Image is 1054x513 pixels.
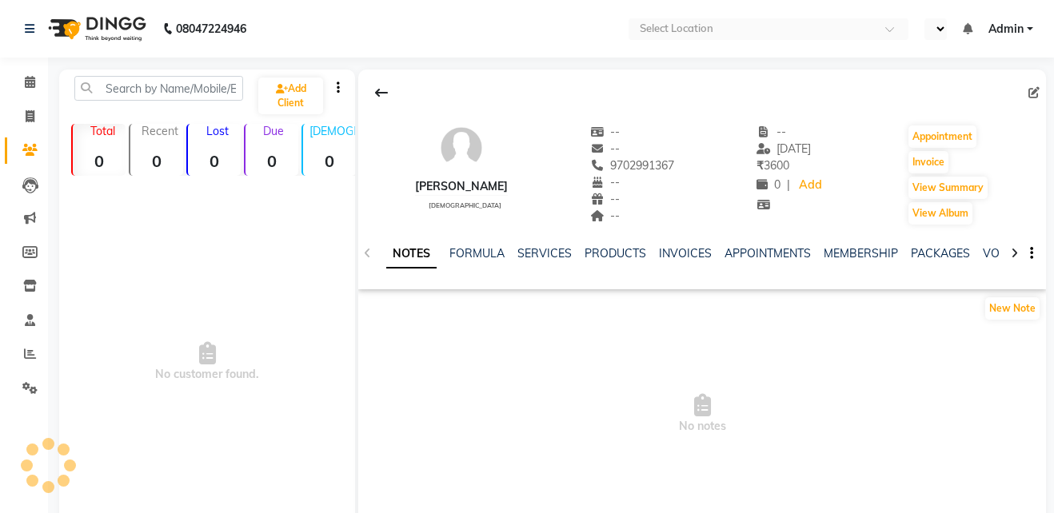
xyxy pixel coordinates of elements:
p: Due [249,124,298,138]
strong: 0 [303,151,356,171]
img: avatar [437,124,485,172]
div: Back to Client [365,78,398,108]
a: FORMULA [449,246,505,260]
a: APPOINTMENTS [725,246,811,260]
input: Search by Name/Mobile/Email/Code [74,76,243,101]
div: Select Location [640,21,713,37]
span: -- [757,125,787,139]
a: Add [796,174,824,197]
p: Lost [194,124,241,138]
a: VOUCHERS [983,246,1046,260]
span: -- [590,141,621,156]
strong: 0 [130,151,183,171]
span: | [787,177,790,193]
span: -- [590,192,621,206]
strong: 0 [246,151,298,171]
span: 0 [757,177,781,192]
span: 9702991367 [590,158,675,173]
span: [DEMOGRAPHIC_DATA] [429,201,501,209]
span: Admin [988,21,1024,38]
span: No notes [358,334,1046,494]
b: 08047224946 [176,6,246,51]
a: MEMBERSHIP [824,246,898,260]
a: NOTES [386,240,437,268]
span: [DATE] [757,141,812,156]
a: INVOICES [659,246,712,260]
span: ₹ [757,158,764,173]
strong: 0 [73,151,126,171]
button: Appointment [908,125,976,148]
span: 3600 [757,158,789,173]
a: PRODUCTS [585,246,646,260]
button: View Summary [908,177,988,199]
a: SERVICES [517,246,572,260]
p: Recent [137,124,183,138]
button: Invoice [908,151,948,173]
img: logo [41,6,150,51]
button: New Note [985,297,1040,320]
button: View Album [908,202,972,225]
a: Add Client [258,78,323,114]
span: -- [590,175,621,189]
strong: 0 [188,151,241,171]
a: PACKAGES [911,246,970,260]
p: Total [79,124,126,138]
p: [DEMOGRAPHIC_DATA] [309,124,356,138]
span: -- [590,125,621,139]
div: [PERSON_NAME] [415,178,508,195]
span: -- [590,209,621,223]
